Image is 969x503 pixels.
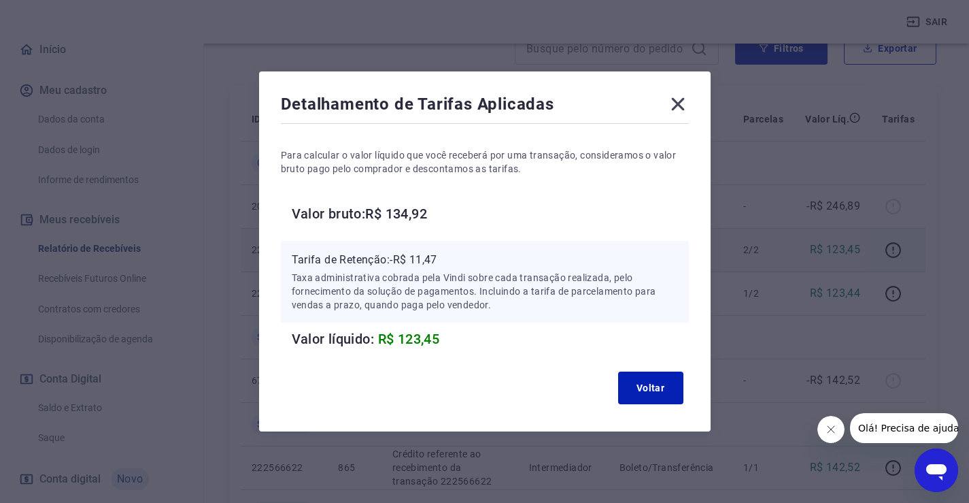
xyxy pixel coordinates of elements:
iframe: Mensagem da empresa [850,413,958,443]
iframe: Botão para abrir a janela de mensagens [915,449,958,492]
h6: Valor líquido: [292,328,689,350]
span: R$ 123,45 [378,331,440,347]
span: Olá! Precisa de ajuda? [8,10,114,20]
p: Para calcular o valor líquido que você receberá por uma transação, consideramos o valor bruto pag... [281,148,689,176]
p: Taxa administrativa cobrada pela Vindi sobre cada transação realizada, pelo fornecimento da soluç... [292,271,678,312]
iframe: Fechar mensagem [817,416,845,443]
h6: Valor bruto: R$ 134,92 [292,203,689,225]
button: Voltar [618,372,683,404]
p: Tarifa de Retenção: -R$ 11,47 [292,252,678,268]
div: Detalhamento de Tarifas Aplicadas [281,93,689,120]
